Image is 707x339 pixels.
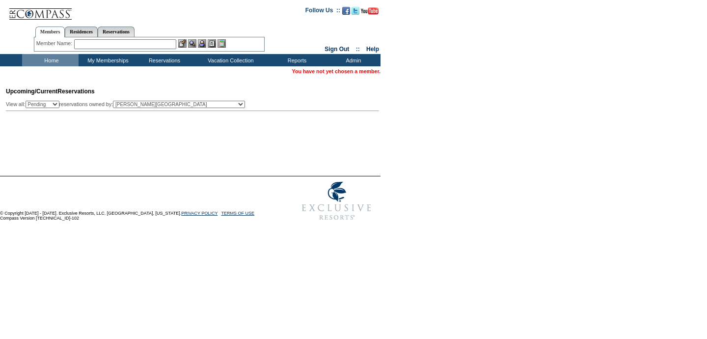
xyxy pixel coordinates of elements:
[36,39,74,48] div: Member Name:
[324,54,381,66] td: Admin
[293,176,381,226] img: Exclusive Resorts
[218,39,226,48] img: b_calculator.gif
[135,54,191,66] td: Reservations
[221,211,255,216] a: TERMS OF USE
[352,10,359,16] a: Follow us on Twitter
[268,54,324,66] td: Reports
[356,46,360,53] span: ::
[342,7,350,15] img: Become our fan on Facebook
[79,54,135,66] td: My Memberships
[208,39,216,48] img: Reservations
[305,6,340,18] td: Follow Us ::
[191,54,268,66] td: Vacation Collection
[342,10,350,16] a: Become our fan on Facebook
[361,7,379,15] img: Subscribe to our YouTube Channel
[188,39,196,48] img: View
[198,39,206,48] img: Impersonate
[6,101,249,108] div: View all: reservations owned by:
[352,7,359,15] img: Follow us on Twitter
[181,211,218,216] a: PRIVACY POLICY
[6,88,95,95] span: Reservations
[361,10,379,16] a: Subscribe to our YouTube Channel
[22,54,79,66] td: Home
[292,68,381,74] span: You have not yet chosen a member.
[366,46,379,53] a: Help
[98,27,135,37] a: Reservations
[35,27,65,37] a: Members
[6,88,57,95] span: Upcoming/Current
[178,39,187,48] img: b_edit.gif
[65,27,98,37] a: Residences
[325,46,349,53] a: Sign Out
